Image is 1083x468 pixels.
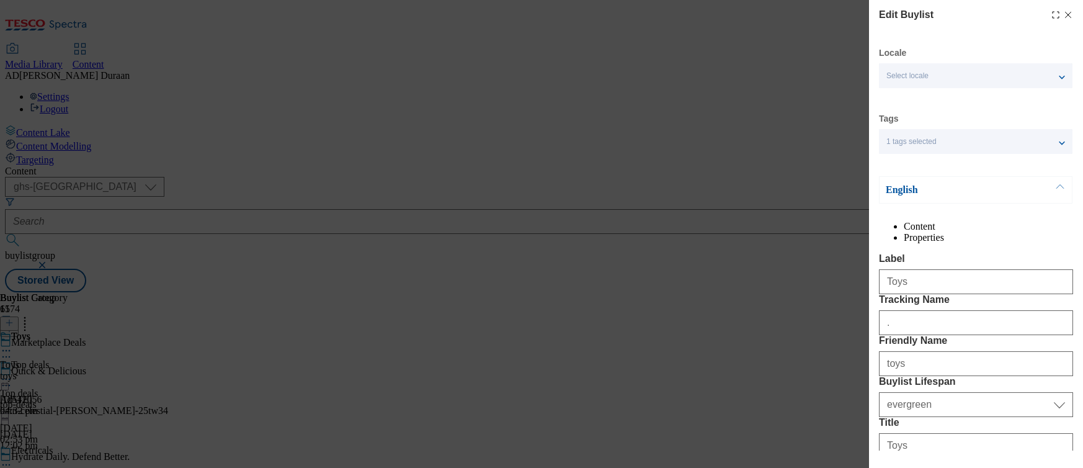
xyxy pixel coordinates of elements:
[904,221,1073,232] li: Content
[904,232,1073,243] li: Properties
[879,115,899,122] label: Tags
[879,129,1072,154] button: 1 tags selected
[886,71,929,81] span: Select locale
[879,50,906,56] label: Locale
[879,417,1073,428] label: Title
[879,269,1073,294] input: Enter Label
[879,294,1073,305] label: Tracking Name
[886,137,937,146] span: 1 tags selected
[879,351,1073,376] input: Enter Friendly Name
[879,7,934,22] h4: Edit Buylist
[879,376,1073,387] label: Buylist Lifespan
[879,335,1073,346] label: Friendly Name
[879,310,1073,335] input: Enter Tracking Name
[879,63,1072,88] button: Select locale
[886,184,1016,196] p: English
[879,253,1073,264] label: Label
[879,433,1073,458] input: Enter Title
